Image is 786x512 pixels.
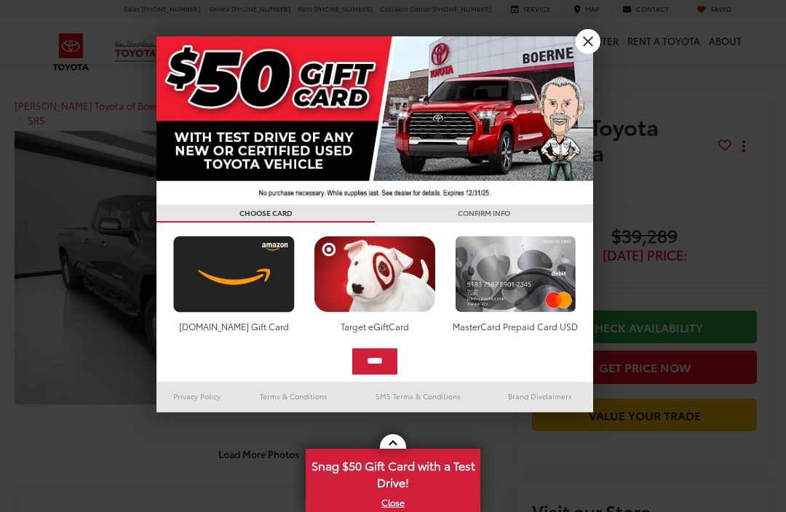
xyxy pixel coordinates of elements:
[307,450,479,495] span: Snag $50 Gift Card with a Test Drive!
[170,236,298,313] img: amazoncard.png
[310,236,439,313] img: targetcard.png
[349,388,487,405] a: SMS Terms & Conditions
[375,204,593,223] h3: CONFIRM INFO
[156,204,375,223] h3: CHOOSE CARD
[487,388,593,405] a: Brand Disclaimers
[238,388,349,405] a: Terms & Conditions
[156,36,593,204] img: 42635_top_851395.jpg
[310,320,439,332] div: Target eGiftCard
[156,388,238,405] a: Privacy Policy
[451,320,580,332] div: MasterCard Prepaid Card USD
[451,236,580,313] img: mastercard.png
[170,320,298,332] div: [DOMAIN_NAME] Gift Card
